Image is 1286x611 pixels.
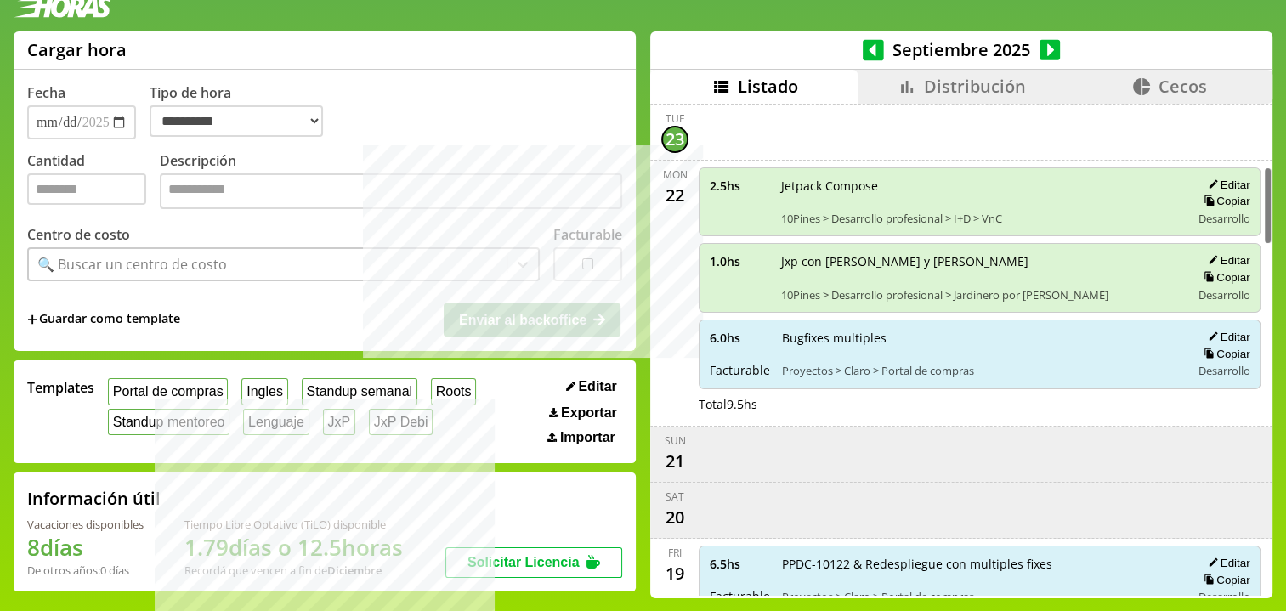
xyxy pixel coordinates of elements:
button: Standup semanal [302,378,417,405]
div: Tiempo Libre Optativo (TiLO) disponible [184,517,403,532]
button: Editar [1203,178,1249,192]
span: 6.5 hs [710,556,770,572]
button: Copiar [1198,270,1249,285]
button: Editar [1203,253,1249,268]
div: De otros años: 0 días [27,563,144,578]
button: Ingles [241,378,287,405]
div: Vacaciones disponibles [27,517,144,532]
span: Importar [560,430,615,445]
button: Editar [1203,556,1249,570]
button: Editar [1203,330,1249,344]
select: Tipo de hora [150,105,323,137]
input: Cantidad [27,173,146,205]
span: 1.0 hs [710,253,769,269]
span: Bugfixes multiples [782,330,1178,346]
label: Centro de costo [27,225,130,244]
div: Recordá que vencen a fin de [184,563,403,578]
span: 6.0 hs [710,330,770,346]
div: Total 9.5 hs [699,396,1261,412]
h1: 1.79 días o 12.5 horas [184,532,403,563]
button: JxP [323,409,355,435]
span: Listado [738,75,798,98]
button: JxP Debi [369,409,433,435]
label: Cantidad [27,151,160,213]
div: 19 [661,560,688,587]
span: Facturable [710,588,770,604]
button: Copiar [1198,194,1249,208]
b: Diciembre [327,563,382,578]
textarea: Descripción [160,173,622,209]
button: Lenguaje [243,409,309,435]
span: Proyectos > Claro > Portal de compras [782,589,1178,604]
label: Fecha [27,83,65,102]
button: Exportar [544,405,622,421]
span: Exportar [561,405,617,421]
div: Fri [668,546,682,560]
span: Desarrollo [1198,589,1249,604]
button: Copiar [1198,573,1249,587]
div: Mon [663,167,688,182]
h1: Cargar hora [27,38,127,61]
span: Cecos [1159,75,1207,98]
span: + [27,310,37,329]
label: Descripción [160,151,622,213]
span: +Guardar como template [27,310,180,329]
button: Solicitar Licencia [445,547,622,578]
span: Facturable [710,362,770,378]
div: scrollable content [650,104,1272,596]
button: Copiar [1198,347,1249,361]
div: Sat [666,489,684,504]
h1: 8 días [27,532,144,563]
h2: Información útil [27,487,161,510]
div: 21 [661,448,688,475]
button: Standup mentoreo [108,409,229,435]
span: Templates [27,378,94,397]
span: Jxp con [PERSON_NAME] y [PERSON_NAME] [781,253,1178,269]
span: Septiembre 2025 [884,38,1040,61]
span: Proyectos > Claro > Portal de compras [782,363,1178,378]
div: Tue [666,111,685,126]
button: Portal de compras [108,378,228,405]
div: 23 [661,126,688,153]
div: Sun [665,433,686,448]
span: 10Pines > Desarrollo profesional > Jardinero por [PERSON_NAME] [781,287,1178,303]
span: Distribución [924,75,1026,98]
label: Facturable [553,225,622,244]
span: 10Pines > Desarrollo profesional > I+D > VnC [781,211,1178,226]
button: Roots [431,378,476,405]
div: 20 [661,504,688,531]
span: 2.5 hs [710,178,769,194]
span: Desarrollo [1198,363,1249,378]
span: Jetpack Compose [781,178,1178,194]
span: Desarrollo [1198,287,1249,303]
div: 🔍 Buscar un centro de costo [37,255,227,274]
span: Editar [578,379,616,394]
button: Editar [561,378,622,395]
div: 22 [661,182,688,209]
span: Solicitar Licencia [467,555,580,569]
label: Tipo de hora [150,83,337,139]
span: PPDC-10122 & Redespliegue con multiples fixes [782,556,1178,572]
span: Desarrollo [1198,211,1249,226]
